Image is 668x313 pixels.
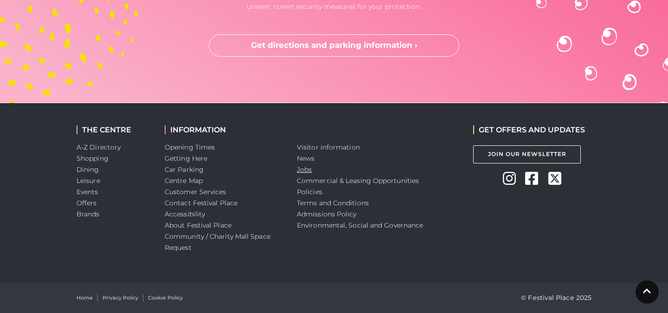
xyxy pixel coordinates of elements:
a: Join Our Newsletter [473,145,581,163]
a: Brands [77,210,100,218]
a: Policies [297,188,322,196]
a: Commercial & Leasing Opportunities [297,176,419,185]
a: About Festival Place [165,221,231,229]
h2: INFORMATION [165,125,283,134]
a: Accessibility [165,210,205,218]
p: © Festival Place 2025 [521,292,591,303]
h2: GET OFFERS AND UPDATES [473,125,585,134]
a: Centre Map [165,176,203,185]
a: Dining [77,165,99,174]
a: News [297,154,315,163]
h2: THE CENTRE [77,125,151,134]
a: Opening Times [165,143,215,151]
a: Car Parking [165,165,204,174]
a: Contact Festival Place [165,199,238,207]
a: Admissions Policy [297,210,357,218]
a: Offers [77,199,97,207]
a: Environmental, Social and Governance [297,221,423,229]
a: Jobs [297,165,312,174]
a: Leisure [77,176,100,185]
a: Shopping [77,154,109,163]
a: Privacy Policy [103,294,138,302]
a: Home [77,294,93,302]
a: Terms and Conditions [297,199,369,207]
a: Customer Services [165,188,226,196]
a: Community / Charity Mall Space Request [165,232,270,252]
a: Cookie Policy [148,294,183,302]
a: Visitor information [297,143,360,151]
a: Events [77,188,98,196]
a: Get directions and parking information › [209,34,459,57]
a: Getting Here [165,154,207,163]
a: A-Z Directory [77,143,121,151]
